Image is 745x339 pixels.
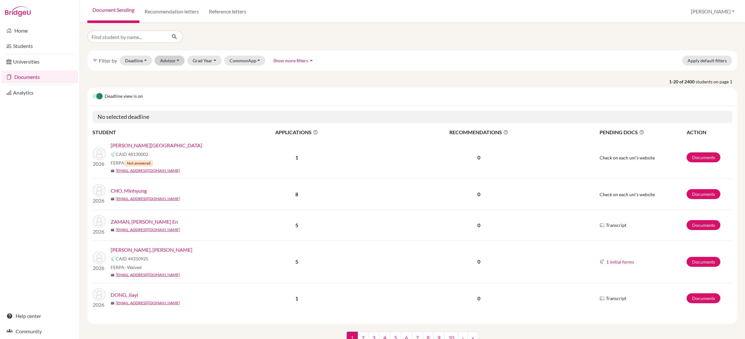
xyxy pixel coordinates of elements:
img: ZHU, Jinyang [93,147,106,160]
a: [EMAIL_ADDRESS][DOMAIN_NAME] [116,227,180,233]
span: mail [111,273,114,277]
img: ZAMAN, Alexander Jie En [93,215,106,228]
span: Transcript [606,222,626,228]
a: Community [1,325,78,338]
a: ZAMAN, [PERSON_NAME] En [111,218,178,226]
span: mail [111,197,114,201]
p: 0 [374,295,584,302]
p: 2026 [93,197,106,204]
input: Find student by name... [87,31,166,43]
img: Parchments logo [600,296,605,301]
a: Documents [1,71,78,83]
img: Parchments logo [600,223,605,228]
img: CHO, Minhyung [93,184,106,197]
a: Documents [687,189,720,199]
span: mail [111,169,114,173]
p: 0 [374,258,584,266]
a: Documents [687,152,720,162]
p: 0 [374,154,584,161]
a: [EMAIL_ADDRESS][DOMAIN_NAME] [116,196,180,202]
th: ACTION [686,128,732,136]
span: Transcript [606,295,626,302]
button: Grad Year [187,56,222,65]
span: Check on each uni's website [600,192,655,197]
p: 2026 [93,228,106,235]
a: [EMAIL_ADDRESS][DOMAIN_NAME] [116,168,180,173]
a: Documents [687,257,720,267]
a: DONG, Jiayi [111,291,138,299]
p: 2026 [93,301,106,309]
span: Filter by [99,58,117,64]
button: CommonApp [224,56,266,65]
span: Not answered [124,160,153,166]
span: Show more filters [273,58,308,63]
a: Analytics [1,86,78,99]
a: [EMAIL_ADDRESS][DOMAIN_NAME] [116,272,180,278]
a: [PERSON_NAME][GEOGRAPHIC_DATA] [111,142,202,149]
a: CHO, Minhyung [111,187,147,195]
b: 5 [295,222,298,228]
a: [PERSON_NAME], [PERSON_NAME] [111,246,192,254]
a: Documents [687,293,720,303]
i: arrow_drop_up [308,57,314,64]
a: Documents [687,220,720,230]
span: Check on each uni's website [600,155,655,160]
span: RECOMMENDATIONS [374,128,584,136]
span: mail [111,301,114,305]
p: 0 [374,221,584,229]
img: BANSAL, Ashish Davender [93,251,106,264]
img: Common App logo [111,152,116,157]
p: 0 [374,190,584,198]
button: Advisor [155,56,185,65]
img: DONG, Jiayi [93,288,106,301]
span: mail [111,228,114,232]
b: 8 [295,191,298,197]
span: Deadline view is on [105,93,143,100]
p: 2026 [93,264,106,272]
button: Deadline [120,56,152,65]
span: students on page 1 [696,78,737,85]
b: 5 [295,258,298,265]
h5: No selected deadline [92,111,732,123]
button: 1 initial forms [606,258,634,266]
a: [EMAIL_ADDRESS][DOMAIN_NAME] [116,300,180,306]
a: Universities [1,55,78,68]
strong: 1-20 of 2400 [669,78,696,85]
b: 1 [295,154,298,160]
a: Home [1,24,78,37]
span: - Waived [124,265,142,270]
img: Common App logo [600,259,605,264]
span: CAID 48130002 [116,151,148,158]
a: Students [1,40,78,52]
span: FERPA [111,264,142,271]
span: FERPA [111,159,153,166]
i: filter_list [92,58,98,63]
th: STUDENT [92,128,220,136]
button: Show more filtersarrow_drop_up [268,56,320,65]
b: 1 [295,295,298,301]
img: Common App logo [111,256,116,261]
span: PENDING DOCS [600,128,686,136]
button: Apply default filters [682,56,732,65]
span: APPLICATIONS [220,128,373,136]
p: 2026 [93,160,106,168]
img: Bridge-U [5,6,31,17]
a: Help center [1,310,78,322]
button: [PERSON_NAME] [688,5,737,18]
span: CAID 44310925 [116,255,148,262]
